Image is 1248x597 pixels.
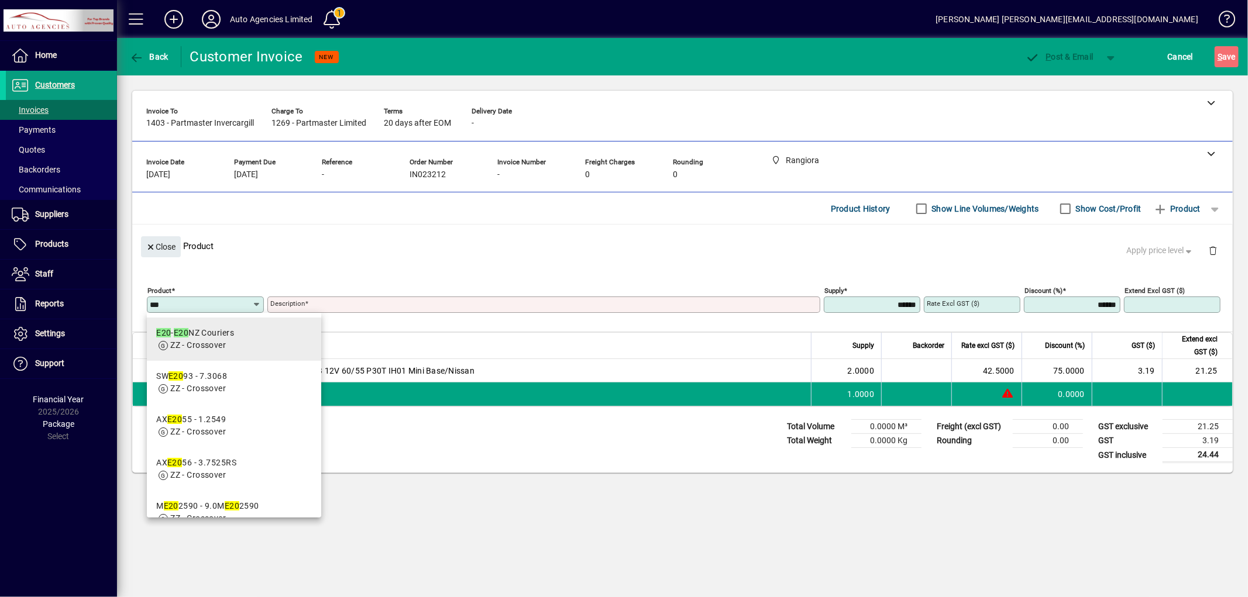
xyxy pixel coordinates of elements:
[33,395,84,404] span: Financial Year
[1013,434,1083,448] td: 0.00
[1199,245,1227,256] app-page-header-button: Delete
[6,200,117,229] a: Suppliers
[1215,46,1239,67] button: Save
[12,165,60,174] span: Backorders
[831,199,891,218] span: Product History
[959,365,1015,377] div: 42.5000
[1218,52,1222,61] span: S
[167,458,182,467] em: E20
[117,46,181,67] app-page-header-button: Back
[146,237,176,257] span: Close
[35,209,68,219] span: Suppliers
[1125,287,1185,295] mat-label: Extend excl GST ($)
[913,339,944,352] span: Backorder
[167,415,182,424] em: E20
[1092,434,1163,448] td: GST
[234,170,258,180] span: [DATE]
[319,53,334,61] span: NEW
[146,119,254,128] span: 1403 - Partmaster Invercargill
[585,170,590,180] span: 0
[384,119,451,128] span: 20 days after EOM
[1074,203,1142,215] label: Show Cost/Profit
[1022,382,1092,406] td: 0.0000
[155,9,192,30] button: Add
[6,41,117,70] a: Home
[262,365,475,377] span: Gauss Bulb H4B 12V 60/55 P30T IH01 Mini Base/Nissan
[931,434,1013,448] td: Rounding
[156,413,226,426] div: AX 55 - 1.2549
[1092,420,1163,434] td: GST exclusive
[225,501,239,510] em: E20
[1092,448,1163,463] td: GST inclusive
[270,299,305,308] mat-label: Description
[472,119,474,128] span: -
[851,434,922,448] td: 0.0000 Kg
[6,319,117,348] a: Settings
[35,329,65,338] span: Settings
[826,198,895,219] button: Product History
[1163,434,1233,448] td: 3.19
[936,10,1198,29] div: [PERSON_NAME] [PERSON_NAME][EMAIL_ADDRESS][DOMAIN_NAME]
[170,340,226,350] span: ZZ - Crossover
[6,140,117,160] a: Quotes
[132,225,1233,267] div: Product
[1046,52,1051,61] span: P
[6,180,117,199] a: Communications
[6,160,117,180] a: Backorders
[930,203,1039,215] label: Show Line Volumes/Weights
[1020,46,1099,67] button: Post & Email
[931,420,1013,434] td: Freight (excl GST)
[851,420,922,434] td: 0.0000 M³
[1013,420,1083,434] td: 0.00
[1127,244,1195,257] span: Apply price level
[1163,420,1233,434] td: 21.25
[1163,448,1233,463] td: 24.44
[852,339,874,352] span: Supply
[147,404,321,447] mat-option: AXE2055 - 1.2549
[170,513,226,523] span: ZZ - Crossover
[6,260,117,289] a: Staff
[43,419,74,429] span: Package
[147,361,321,404] mat-option: SWE2093 - 7.3068
[1168,47,1194,66] span: Cancel
[497,170,500,180] span: -
[147,318,321,361] mat-option: E20 - E20 NZ Couriers
[129,52,169,61] span: Back
[1024,287,1063,295] mat-label: Discount (%)
[170,470,226,479] span: ZZ - Crossover
[190,47,303,66] div: Customer Invoice
[147,447,321,491] mat-option: AXE2056 - 3.7525RS
[6,100,117,120] a: Invoices
[12,185,81,194] span: Communications
[146,170,170,180] span: [DATE]
[1210,2,1233,40] a: Knowledge Base
[170,384,226,393] span: ZZ - Crossover
[192,9,230,30] button: Profile
[170,427,226,436] span: ZZ - Crossover
[1045,339,1085,352] span: Discount (%)
[1092,359,1162,382] td: 3.19
[6,349,117,378] a: Support
[961,339,1015,352] span: Rate excl GST ($)
[1170,333,1218,358] span: Extend excl GST ($)
[1026,52,1094,61] span: ost & Email
[35,358,64,368] span: Support
[174,328,188,337] em: E20
[138,241,184,251] app-page-header-button: Close
[1022,359,1092,382] td: 75.0000
[848,388,875,400] span: 1.0000
[6,289,117,319] a: Reports
[141,236,181,257] button: Close
[147,287,171,295] mat-label: Product
[35,50,57,60] span: Home
[270,313,811,325] mat-error: Required
[848,365,875,377] span: 2.0000
[156,457,236,469] div: AX 56 - 3.7525RS
[156,327,234,339] div: - NZ Couriers
[322,170,324,180] span: -
[1165,46,1197,67] button: Cancel
[1218,47,1236,66] span: ave
[156,328,171,337] em: E20
[824,287,844,295] mat-label: Supply
[12,145,45,154] span: Quotes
